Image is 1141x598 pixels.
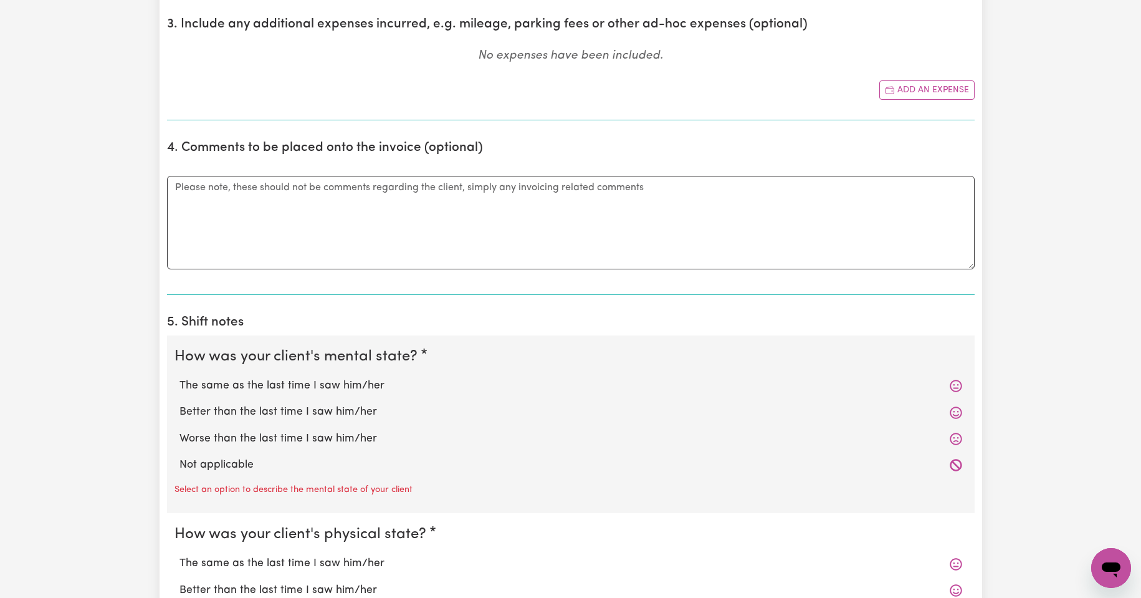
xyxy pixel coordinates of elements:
button: Add another expense [879,80,975,100]
label: The same as the last time I saw him/her [179,378,962,394]
em: No expenses have been included. [478,50,663,62]
h2: 4. Comments to be placed onto the invoice (optional) [167,140,975,156]
label: Worse than the last time I saw him/her [179,431,962,447]
label: Better than the last time I saw him/her [179,404,962,420]
p: Select an option to describe the mental state of your client [174,483,413,497]
iframe: Button to launch messaging window [1091,548,1131,588]
label: Not applicable [179,457,962,473]
h2: 5. Shift notes [167,315,975,330]
legend: How was your client's physical state? [174,523,431,546]
h2: 3. Include any additional expenses incurred, e.g. mileage, parking fees or other ad-hoc expenses ... [167,17,975,32]
legend: How was your client's mental state? [174,345,423,368]
label: The same as the last time I saw him/her [179,556,962,572]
